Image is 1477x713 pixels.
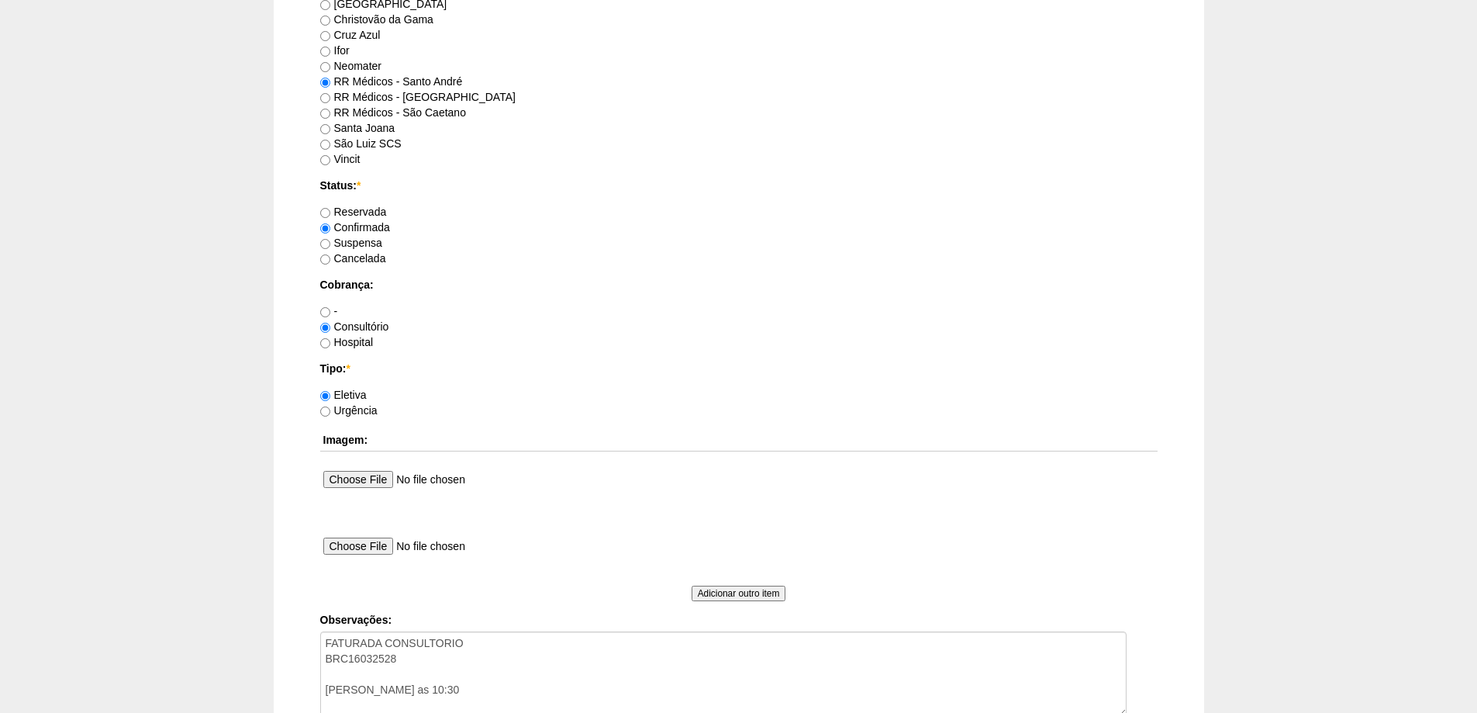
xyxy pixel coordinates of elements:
[320,140,330,150] input: São Luiz SCS
[320,16,330,26] input: Christovão da Gama
[320,106,466,119] label: RR Médicos - São Caetano
[320,323,330,333] input: Consultório
[320,237,382,249] label: Suspensa
[320,122,395,134] label: Santa Joana
[320,91,516,103] label: RR Médicos - [GEOGRAPHIC_DATA]
[320,429,1158,452] th: Imagem:
[320,155,330,165] input: Vincit
[320,307,330,317] input: -
[320,78,330,88] input: RR Médicos - Santo André
[320,252,386,265] label: Cancelada
[320,254,330,265] input: Cancelada
[320,31,330,41] input: Cruz Azul
[320,612,1158,628] label: Observações:
[320,47,330,57] input: Ifor
[357,179,361,192] span: Este campo é obrigatório.
[320,93,330,103] input: RR Médicos - [GEOGRAPHIC_DATA]
[320,361,1158,376] label: Tipo:
[346,362,350,375] span: Este campo é obrigatório.
[320,221,390,234] label: Confirmada
[320,44,350,57] label: Ifor
[320,178,1158,193] label: Status:
[320,29,381,41] label: Cruz Azul
[320,239,330,249] input: Suspensa
[320,391,330,401] input: Eletiva
[320,407,330,417] input: Urgência
[320,153,361,165] label: Vincit
[320,208,330,218] input: Reservada
[320,277,1158,292] label: Cobrança:
[320,75,463,88] label: RR Médicos - Santo André
[320,320,389,333] label: Consultório
[320,206,387,218] label: Reservada
[692,586,786,601] input: Adicionar outro item
[320,60,381,72] label: Neomater
[320,223,330,234] input: Confirmada
[320,137,402,150] label: São Luiz SCS
[320,338,330,348] input: Hospital
[320,62,330,72] input: Neomater
[320,336,374,348] label: Hospital
[320,389,367,401] label: Eletiva
[320,305,338,317] label: -
[320,109,330,119] input: RR Médicos - São Caetano
[320,13,433,26] label: Christovão da Gama
[320,404,378,417] label: Urgência
[320,124,330,134] input: Santa Joana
